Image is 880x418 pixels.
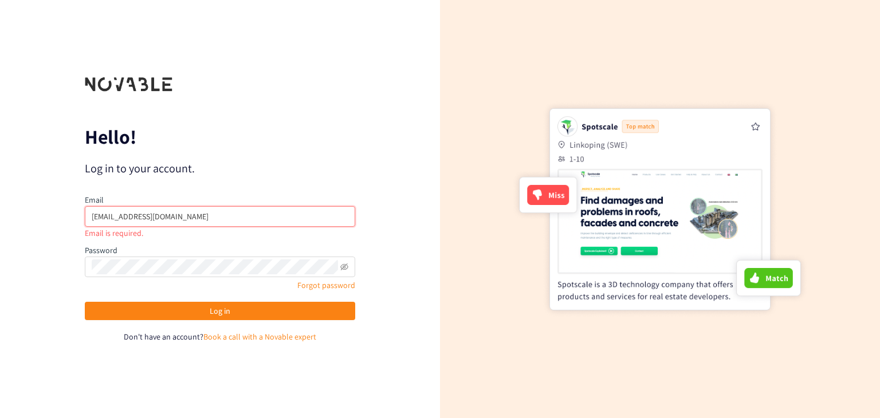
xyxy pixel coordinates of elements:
button: Log in [85,302,355,320]
a: Forgot password [297,280,355,290]
label: Password [85,245,117,255]
iframe: Chat Widget [823,363,880,418]
a: Book a call with a Novable expert [203,332,316,342]
p: Log in to your account. [85,160,355,176]
div: Email is required. [85,227,355,239]
label: Email [85,195,104,205]
span: Log in [210,305,230,317]
span: Don't have an account? [124,332,203,342]
p: Hello! [85,128,355,146]
span: eye-invisible [340,263,348,271]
